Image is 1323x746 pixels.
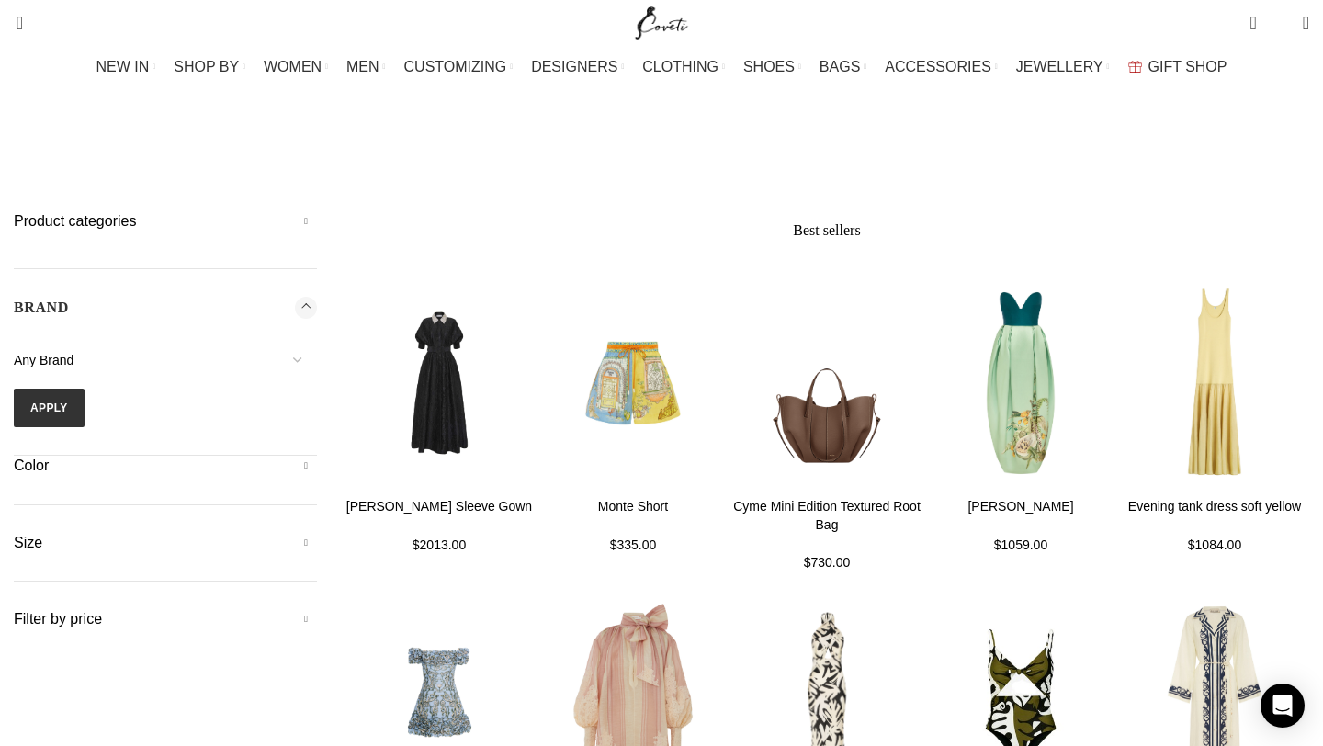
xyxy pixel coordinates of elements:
h4: Evening tank dress soft yellow [1120,498,1309,516]
a: CLOTHING [642,49,725,85]
h1: Search results: “oroton cur” [416,107,906,156]
h4: [PERSON_NAME] [926,498,1115,516]
a: [PERSON_NAME] $1059.00 [926,498,1115,555]
h4: [PERSON_NAME] Sleeve Gown [345,498,534,516]
span: SHOES [743,58,795,75]
div: Toggle filter [14,297,317,330]
span: $1059.00 [994,537,1047,552]
a: CUSTOMIZING [404,49,514,85]
a: GIFT SHOP [1128,49,1227,85]
a: WOMEN [264,49,328,85]
span: 0 [1251,9,1265,23]
a: Evening tank dress soft yellow $1084.00 [1120,498,1309,555]
span: CLOTHING [642,58,718,75]
a: BAGS [820,49,866,85]
div: My Wishlist [1271,5,1289,41]
span: $730.00 [804,555,851,570]
img: Alemais-Anita-Gown.jpg [926,273,1115,493]
a: Cyme Mini Edition Textured Root Bag $730.00 [732,498,922,573]
a: ACCESSORIES [885,49,998,85]
h5: Product categories [14,211,317,232]
span: SHOP BY [174,58,239,75]
h5: Filter by price [14,609,317,629]
a: SHOES [743,49,801,85]
img: Alemais-Monte-Short-3.jpg [538,273,728,493]
a: Monte Short $335.00 [538,498,728,555]
div: Main navigation [5,49,1318,85]
span: WOMEN [264,58,322,75]
span: 0 [1274,18,1288,32]
span: JEWELLERY [1016,58,1103,75]
h5: BRAND [14,298,69,318]
a: DESIGNERS [531,49,624,85]
h2: Best sellers [345,220,1309,241]
span: DESIGNERS [531,58,617,75]
a: Site logo [631,14,693,29]
a: SHOP BY [174,49,245,85]
h4: Cyme Mini Edition Textured Root Bag [732,498,922,534]
h5: Size [14,533,317,553]
h5: Color [14,456,317,476]
a: 0 [1240,5,1265,41]
img: Rebecca-Vallance-Esther-Short-Sleeve-Gown-7-scaled.jpg [345,273,534,493]
span: Any Brand [14,341,317,379]
div: Open Intercom Messenger [1261,684,1305,728]
span: NEW IN [96,58,150,75]
span: $335.00 [610,537,657,552]
button: Apply [14,389,85,427]
img: Polene-73.png [732,273,922,493]
span: ACCESSORIES [885,58,991,75]
h4: Monte Short [538,498,728,516]
span: GIFT SHOP [1148,58,1227,75]
span: BAGS [820,58,860,75]
span: Any Brand [14,353,73,367]
span: CUSTOMIZING [404,58,507,75]
a: Search [5,5,23,41]
a: MEN [346,49,385,85]
span: $2013.00 [413,537,466,552]
a: JEWELLERY [1016,49,1110,85]
img: GiftBag [1128,61,1142,73]
span: MEN [346,58,379,75]
img: Toteme-Evening-tank-dress-soft-yellow-541928_nobg.png [1120,273,1309,493]
a: [PERSON_NAME] Sleeve Gown $2013.00 [345,498,534,555]
span: $1084.00 [1188,537,1241,552]
a: NEW IN [96,49,156,85]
